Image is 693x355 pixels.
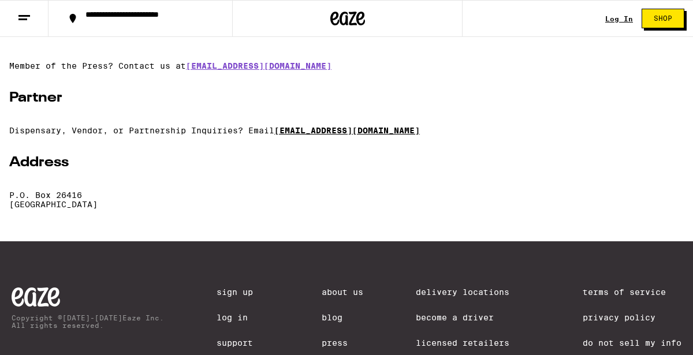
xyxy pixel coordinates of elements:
button: Shop [642,9,684,28]
p: Dispensary, Vendor, or Partnership Inquiries? Email [9,126,684,135]
a: Sign Up [217,287,269,297]
h2: Partner [9,89,684,107]
a: Terms of Service [583,287,681,297]
a: Become a Driver [416,313,530,322]
a: [EMAIL_ADDRESS][DOMAIN_NAME] [274,126,420,135]
h2: Address [9,154,684,172]
a: Licensed Retailers [416,338,530,347]
a: Shop [633,9,693,28]
a: Blog [322,313,363,322]
p: Copyright © [DATE]-[DATE] Eaze Inc. All rights reserved. [12,314,164,329]
a: Press [322,338,363,347]
a: Privacy Policy [583,313,681,322]
a: Delivery Locations [416,287,530,297]
a: Do Not Sell My Info [583,338,681,347]
p: P.O. Box 26416 [GEOGRAPHIC_DATA] [9,190,684,209]
a: [EMAIL_ADDRESS][DOMAIN_NAME] [186,61,331,70]
span: Hi. Need any help? [7,8,83,17]
a: Log In [217,313,269,322]
a: About Us [322,287,363,297]
p: Member of the Press? Contact us at [9,61,684,70]
a: Support [217,338,269,347]
a: Log In [605,15,633,23]
span: Shop [654,15,672,22]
